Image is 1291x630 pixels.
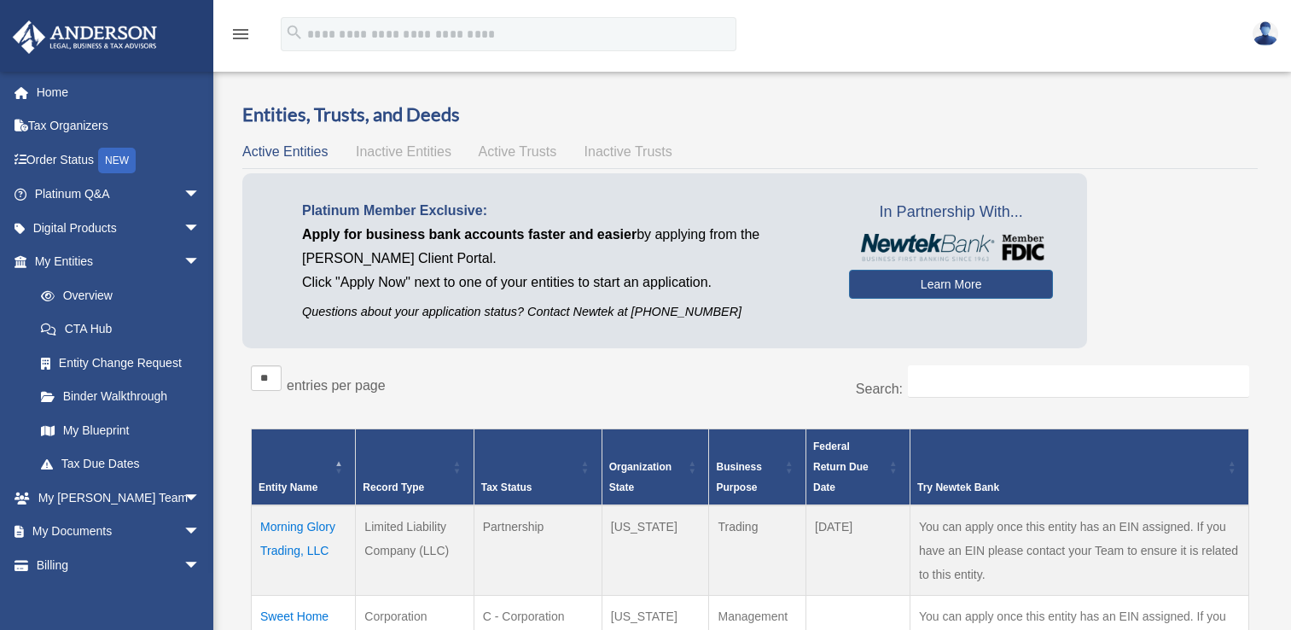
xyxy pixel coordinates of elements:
i: menu [230,24,251,44]
th: Tax Status: Activate to sort [474,429,602,505]
th: Organization State: Activate to sort [602,429,709,505]
th: Record Type: Activate to sort [356,429,474,505]
td: [US_STATE] [602,505,709,596]
img: Anderson Advisors Platinum Portal [8,20,162,54]
a: Entity Change Request [24,346,218,380]
p: Platinum Member Exclusive: [302,199,823,223]
span: arrow_drop_down [183,481,218,516]
span: arrow_drop_down [183,515,218,550]
span: Business Purpose [716,461,761,493]
th: Entity Name: Activate to invert sorting [252,429,356,505]
td: [DATE] [806,505,910,596]
a: Platinum Q&Aarrow_drop_down [12,178,226,212]
span: Active Entities [242,144,328,159]
a: My Documentsarrow_drop_down [12,515,226,549]
label: entries per page [287,378,386,393]
span: arrow_drop_down [183,211,218,246]
a: Learn More [849,270,1053,299]
p: Questions about your application status? Contact Newtek at [PHONE_NUMBER] [302,301,823,323]
i: search [285,23,304,42]
span: Federal Return Due Date [813,440,869,493]
a: My Entitiesarrow_drop_down [12,245,218,279]
span: Inactive Trusts [584,144,672,159]
span: arrow_drop_down [183,245,218,280]
th: Federal Return Due Date: Activate to sort [806,429,910,505]
span: In Partnership With... [849,199,1053,226]
div: Try Newtek Bank [917,477,1223,498]
span: Active Trusts [479,144,557,159]
a: Order StatusNEW [12,143,226,178]
span: arrow_drop_down [183,178,218,213]
span: Organization State [609,461,672,493]
a: Tax Due Dates [24,447,218,481]
span: Entity Name [259,481,317,493]
span: Inactive Entities [356,144,451,159]
a: Home [12,75,226,109]
a: CTA Hub [24,312,218,347]
img: NewtekBankLogoSM.png [858,234,1044,261]
td: Morning Glory Trading, LLC [252,505,356,596]
span: Apply for business bank accounts faster and easier [302,227,637,242]
a: My [PERSON_NAME] Teamarrow_drop_down [12,481,226,515]
a: Binder Walkthrough [24,380,218,414]
td: Limited Liability Company (LLC) [356,505,474,596]
a: menu [230,30,251,44]
h3: Entities, Trusts, and Deeds [242,102,1258,128]
label: Search: [856,382,903,396]
a: Billingarrow_drop_down [12,548,226,582]
a: Tax Organizers [12,109,226,143]
p: by applying from the [PERSON_NAME] Client Portal. [302,223,823,271]
div: NEW [98,148,136,173]
td: Partnership [474,505,602,596]
th: Try Newtek Bank : Activate to sort [910,429,1249,505]
a: Overview [24,278,209,312]
a: My Blueprint [24,413,218,447]
img: User Pic [1253,21,1278,46]
td: Trading [709,505,806,596]
span: arrow_drop_down [183,548,218,583]
span: Record Type [363,481,424,493]
span: Tax Status [481,481,532,493]
a: Digital Productsarrow_drop_down [12,211,226,245]
th: Business Purpose: Activate to sort [709,429,806,505]
td: You can apply once this entity has an EIN assigned. If you have an EIN please contact your Team t... [910,505,1249,596]
p: Click "Apply Now" next to one of your entities to start an application. [302,271,823,295]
